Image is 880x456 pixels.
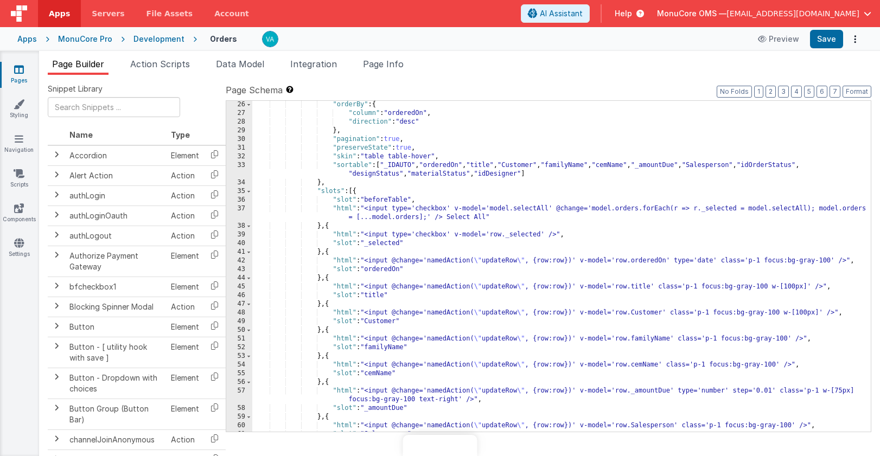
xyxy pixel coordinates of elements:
[226,352,252,361] div: 53
[167,277,203,297] td: Element
[657,8,726,19] span: MonuCore OMS —
[226,343,252,352] div: 52
[226,144,252,152] div: 31
[65,205,167,226] td: authLoginOauth
[817,86,827,98] button: 6
[226,178,252,187] div: 34
[226,274,252,282] div: 44
[167,185,203,205] td: Action
[65,277,167,297] td: bfcheckbox1
[167,165,203,185] td: Action
[146,8,193,19] span: File Assets
[226,126,252,135] div: 29
[52,59,104,69] span: Page Builder
[65,246,167,277] td: Authorize Payment Gateway
[167,246,203,277] td: Element
[226,204,252,222] div: 37
[226,300,252,309] div: 47
[171,130,190,139] span: Type
[226,265,252,274] div: 43
[130,59,190,69] span: Action Scripts
[226,421,252,430] div: 60
[791,86,802,98] button: 4
[226,291,252,300] div: 46
[226,335,252,343] div: 51
[657,8,871,19] button: MonuCore OMS — [EMAIL_ADDRESS][DOMAIN_NAME]
[17,34,37,44] div: Apps
[778,86,789,98] button: 3
[226,361,252,369] div: 54
[226,248,252,256] div: 41
[766,86,776,98] button: 2
[226,84,283,97] span: Page Schema
[167,429,203,449] td: Action
[58,34,112,44] div: MonuCore Pro
[65,145,167,166] td: Accordion
[65,317,167,337] td: Button
[810,30,843,48] button: Save
[226,100,252,109] div: 26
[226,369,252,378] div: 55
[540,8,583,19] span: AI Assistant
[226,378,252,387] div: 56
[133,34,184,44] div: Development
[226,430,252,439] div: 61
[521,4,590,23] button: AI Assistant
[49,8,70,19] span: Apps
[216,59,264,69] span: Data Model
[830,86,840,98] button: 7
[48,97,180,117] input: Search Snippets ...
[226,256,252,265] div: 42
[167,205,203,226] td: Action
[847,31,863,47] button: Options
[226,230,252,239] div: 39
[167,226,203,246] td: Action
[65,337,167,368] td: Button - [ utility hook with save ]
[290,59,337,69] span: Integration
[210,35,237,43] h4: Orders
[226,387,252,404] div: 57
[751,30,806,48] button: Preview
[65,226,167,246] td: authLogout
[167,368,203,399] td: Element
[226,404,252,413] div: 58
[226,135,252,144] div: 30
[226,317,252,326] div: 49
[92,8,124,19] span: Servers
[65,297,167,317] td: Blocking Spinner Modal
[226,282,252,291] div: 45
[226,413,252,421] div: 59
[263,31,278,47] img: d97663ceb9b5fe134a022c3e0b4ea6c6
[65,399,167,429] td: Button Group (Button Bar)
[167,145,203,166] td: Element
[615,8,632,19] span: Help
[69,130,93,139] span: Name
[167,337,203,368] td: Element
[48,84,103,94] span: Snippet Library
[65,368,167,399] td: Button - Dropdown with choices
[226,109,252,118] div: 27
[226,222,252,230] div: 38
[754,86,763,98] button: 1
[226,239,252,248] div: 40
[167,317,203,337] td: Element
[65,165,167,185] td: Alert Action
[843,86,871,98] button: Format
[167,399,203,429] td: Element
[804,86,814,98] button: 5
[226,118,252,126] div: 28
[65,429,167,449] td: channelJoinAnonymous
[226,309,252,317] div: 48
[226,161,252,178] div: 33
[726,8,859,19] span: [EMAIL_ADDRESS][DOMAIN_NAME]
[717,86,752,98] button: No Folds
[363,59,404,69] span: Page Info
[226,187,252,196] div: 35
[226,326,252,335] div: 50
[65,185,167,205] td: authLogin
[167,297,203,317] td: Action
[226,152,252,161] div: 32
[226,196,252,204] div: 36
